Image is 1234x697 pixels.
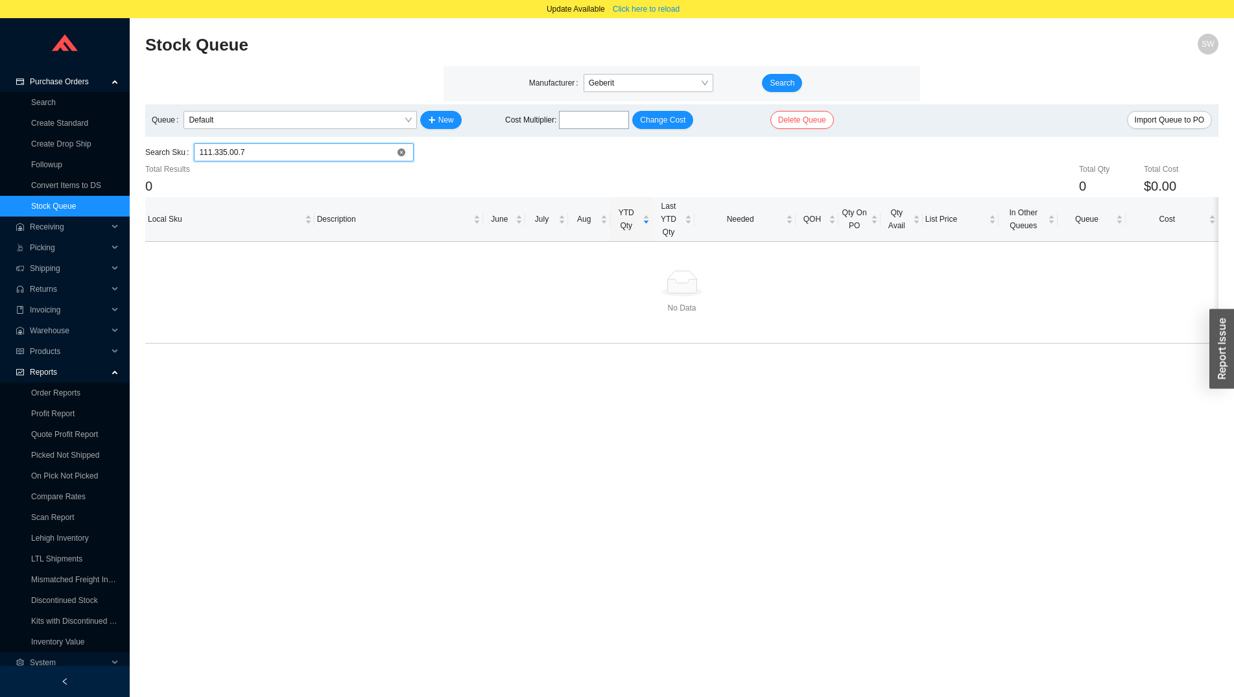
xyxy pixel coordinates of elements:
[438,113,454,126] span: New
[529,74,584,92] label: Manufacturer
[483,197,525,242] th: June sortable
[31,554,82,563] a: LTL Shipments
[1144,163,1218,176] div: Total Cost
[796,197,838,242] th: QOH sortable
[150,301,1213,314] div: No Data
[31,139,91,148] a: Create Drop Ship
[420,111,462,129] button: plusNew
[632,111,693,129] button: Change Cost
[770,111,834,129] button: Delete Queue
[30,320,108,341] span: Warehouse
[613,3,680,16] span: Click here to reload
[31,596,98,605] a: Discontinued Stock
[31,181,101,190] a: Convert Items to DS
[1127,111,1212,129] button: Import Queue to PO
[778,113,826,126] span: Delete Queue
[798,213,825,226] span: QOH
[30,237,108,258] span: Picking
[30,300,108,320] span: Invoicing
[30,217,108,237] span: Receiving
[31,98,56,107] a: Search
[1079,163,1144,176] div: Total Qty
[31,160,62,169] a: Followup
[881,197,923,242] th: Qty Avail sortable
[31,513,75,522] a: Scan Report
[770,77,794,89] span: Search
[528,213,555,226] span: July
[838,197,881,242] th: Qty On PO sortable
[762,74,802,92] button: Search
[31,575,130,584] a: Mismatched Freight Invoices
[189,112,411,128] span: Default
[145,143,194,161] label: Search Sku
[31,617,128,626] a: Kits with Discontinued Parts
[16,348,25,355] span: read
[1135,113,1204,126] span: Import Queue to PO
[30,71,108,92] span: Purchase Orders
[613,206,640,232] span: YTD Qty
[1144,176,1176,197] span: $0.00
[505,113,556,126] span: Cost Multiplier :
[1079,179,1086,193] span: 0
[145,34,950,56] h2: Stock Queue
[652,197,694,242] th: Last YTD Qty sortable
[694,197,796,242] th: Needed sortable
[30,341,108,362] span: Products
[145,179,152,193] span: 0
[31,451,99,460] a: Picked Not Shipped
[1128,213,1206,226] span: Cost
[16,368,25,376] span: fund
[145,163,324,176] div: Total Results
[571,213,598,226] span: Aug
[589,75,708,91] span: Geberit
[30,362,108,383] span: Reports
[31,534,89,543] a: Lehigh Inventory
[148,213,302,226] span: Local Sku
[30,652,108,673] span: System
[31,637,85,646] a: Inventory Value
[397,148,405,156] span: close-circle
[152,111,184,129] label: Queue
[31,430,98,439] a: Quote Profit Report
[1202,34,1214,54] span: SW
[1060,213,1113,226] span: Queue
[841,206,868,232] span: Qty On PO
[314,197,484,242] th: Description sortable
[525,197,567,242] th: July sortable
[145,197,314,242] th: Local Sku sortable
[923,197,999,242] th: List Price sortable
[31,492,86,501] a: Compare Rates
[655,200,682,239] span: Last YTD Qty
[883,206,910,232] span: Qty Avail
[30,279,108,300] span: Returns
[16,285,25,293] span: customer-service
[1126,197,1218,242] th: Cost sortable
[640,113,685,126] span: Change Cost
[16,306,25,314] span: book
[486,213,513,226] span: June
[31,388,80,397] a: Order Reports
[30,258,108,279] span: Shipping
[31,202,76,211] a: Stock Queue
[317,213,471,226] span: Description
[697,213,783,226] span: Needed
[1001,206,1045,232] span: In Other Queues
[31,471,98,480] a: On Pick Not Picked
[1058,197,1125,242] th: Queue sortable
[61,678,69,685] span: left
[31,119,88,128] a: Create Standard
[31,409,75,418] a: Profit Report
[16,659,25,667] span: setting
[568,197,610,242] th: Aug sortable
[428,116,436,125] span: plus
[16,78,25,86] span: credit-card
[999,197,1058,242] th: In Other Queues sortable
[925,213,986,226] span: List Price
